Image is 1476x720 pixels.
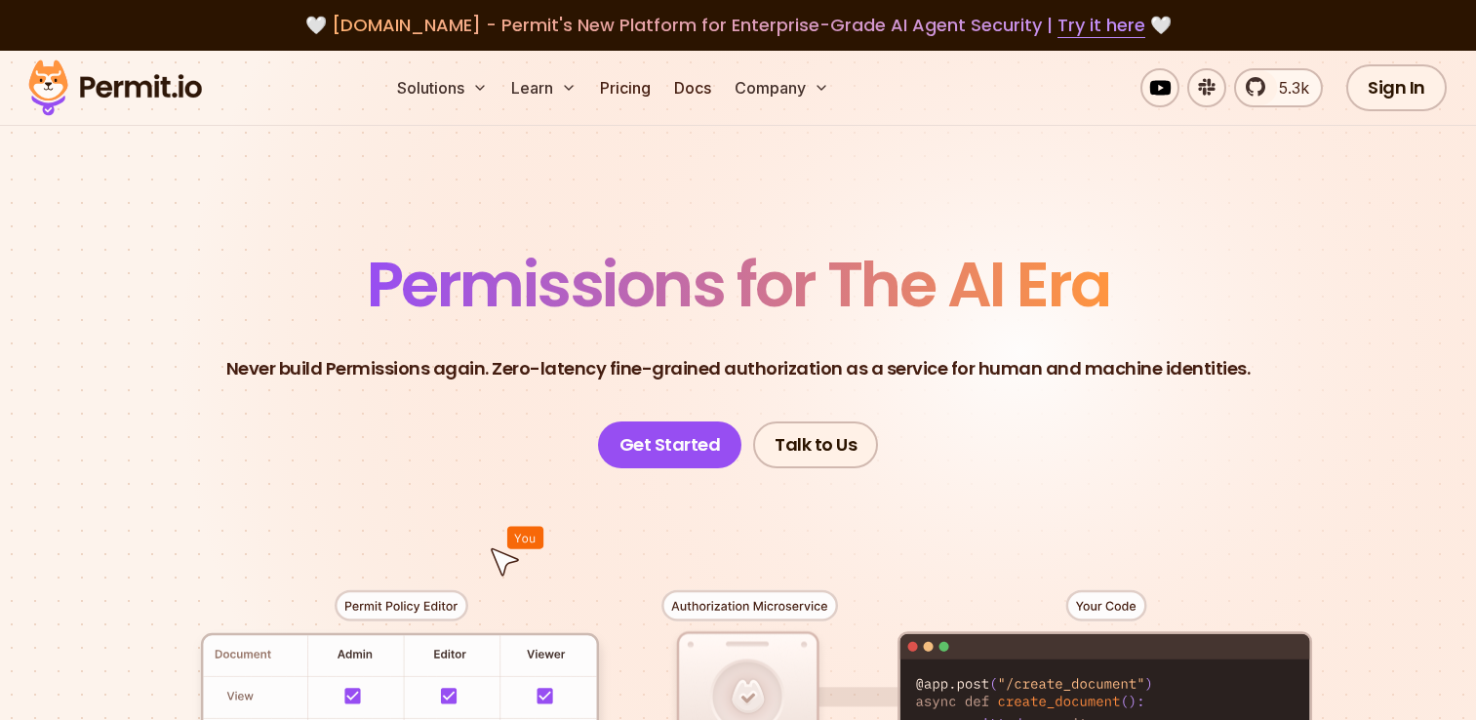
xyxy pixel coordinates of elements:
[503,68,584,107] button: Learn
[47,12,1429,39] div: 🤍 🤍
[592,68,658,107] a: Pricing
[332,13,1145,37] span: [DOMAIN_NAME] - Permit's New Platform for Enterprise-Grade AI Agent Security |
[20,55,211,121] img: Permit logo
[226,355,1251,382] p: Never build Permissions again. Zero-latency fine-grained authorization as a service for human and...
[1267,76,1309,100] span: 5.3k
[1057,13,1145,38] a: Try it here
[598,421,742,468] a: Get Started
[367,241,1110,328] span: Permissions for The AI Era
[1346,64,1447,111] a: Sign In
[666,68,719,107] a: Docs
[1234,68,1323,107] a: 5.3k
[727,68,837,107] button: Company
[753,421,878,468] a: Talk to Us
[389,68,496,107] button: Solutions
